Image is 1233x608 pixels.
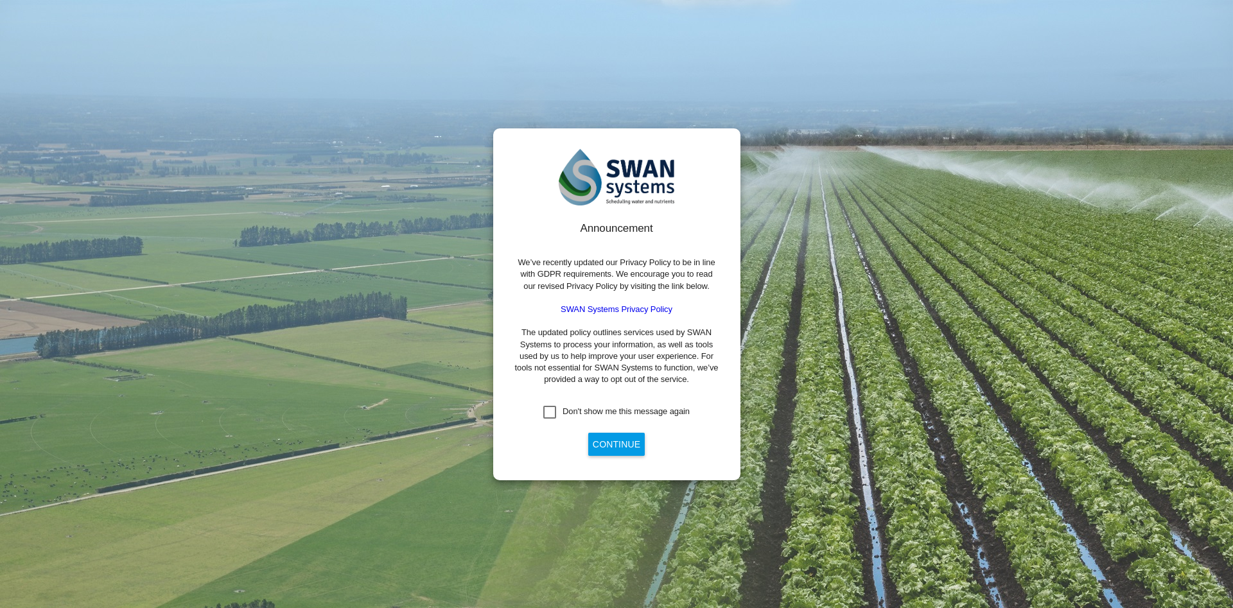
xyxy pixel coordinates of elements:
div: Don't show me this message again [563,406,690,417]
md-checkbox: Don't show me this message again [543,406,690,419]
div: Announcement [514,221,720,236]
button: Continue [588,433,645,456]
span: We’ve recently updated our Privacy Policy to be in line with GDPR requirements. We encourage you ... [518,257,715,290]
a: SWAN Systems Privacy Policy [561,304,672,314]
img: SWAN-Landscape-Logo-Colour.png [559,149,674,206]
span: The updated policy outlines services used by SWAN Systems to process your information, as well as... [515,327,719,384]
